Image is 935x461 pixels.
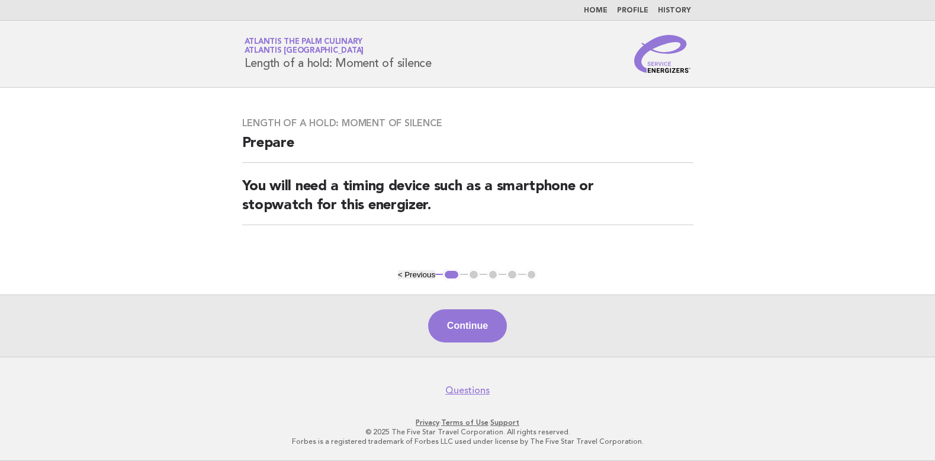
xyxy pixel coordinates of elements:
button: 1 [443,269,460,281]
p: © 2025 The Five Star Travel Corporation. All rights reserved. [105,427,830,437]
h3: Length of a hold: Moment of silence [242,117,693,129]
h2: You will need a timing device such as a smartphone or stopwatch for this energizer. [242,177,693,225]
a: Atlantis The Palm CulinaryAtlantis [GEOGRAPHIC_DATA] [245,38,364,55]
a: Profile [617,7,648,14]
a: Privacy [416,418,439,427]
button: < Previous [398,270,435,279]
button: Continue [428,309,507,342]
a: Support [490,418,519,427]
p: · · [105,418,830,427]
a: Questions [445,385,490,396]
h2: Prepare [242,134,693,163]
a: Home [584,7,608,14]
p: Forbes is a registered trademark of Forbes LLC used under license by The Five Star Travel Corpora... [105,437,830,446]
span: Atlantis [GEOGRAPHIC_DATA] [245,47,364,55]
a: Terms of Use [441,418,489,427]
a: History [658,7,691,14]
h1: Length of a hold: Moment of silence [245,39,432,69]
img: Service Energizers [634,35,691,73]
